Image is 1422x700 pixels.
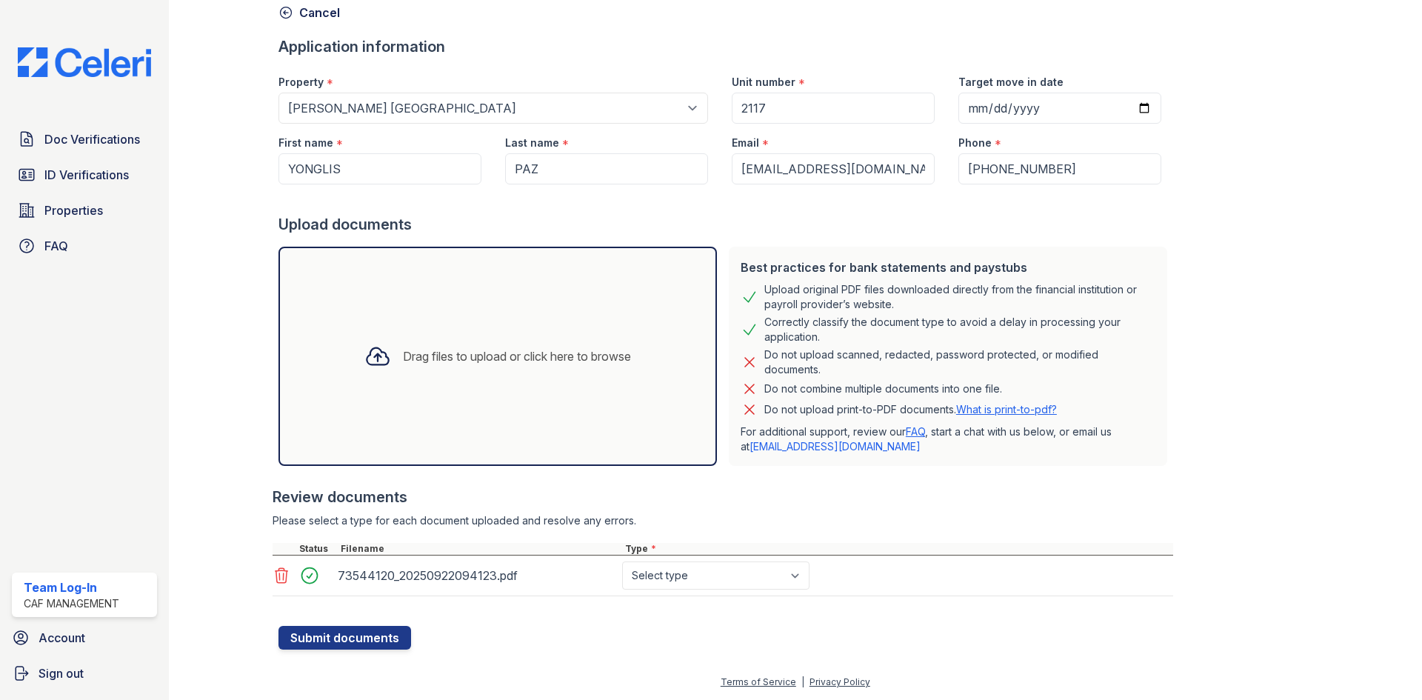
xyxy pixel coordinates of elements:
span: Properties [44,201,103,219]
span: ID Verifications [44,166,129,184]
div: Application information [278,36,1173,57]
div: 73544120_20250922094123.pdf [338,564,616,587]
div: Best practices for bank statements and paystubs [741,259,1155,276]
label: Email [732,136,759,150]
div: Please select a type for each document uploaded and resolve any errors. [273,513,1173,528]
div: Team Log-In [24,579,119,596]
a: Privacy Policy [810,676,870,687]
p: For additional support, review our , start a chat with us below, or email us at [741,424,1155,454]
label: Phone [958,136,992,150]
div: Review documents [273,487,1173,507]
div: | [801,676,804,687]
div: Upload documents [278,214,1173,235]
span: Account [39,629,85,647]
a: FAQ [12,231,157,261]
a: FAQ [906,425,925,438]
span: Doc Verifications [44,130,140,148]
label: First name [278,136,333,150]
a: Properties [12,196,157,225]
a: Account [6,623,163,653]
a: Terms of Service [721,676,796,687]
div: Status [296,543,338,555]
a: Sign out [6,659,163,688]
a: What is print-to-pdf? [956,403,1057,416]
div: Do not combine multiple documents into one file. [764,380,1002,398]
div: Correctly classify the document type to avoid a delay in processing your application. [764,315,1155,344]
div: Filename [338,543,622,555]
span: FAQ [44,237,68,255]
button: Submit documents [278,626,411,650]
div: Type [622,543,1173,555]
span: Sign out [39,664,84,682]
div: Drag files to upload or click here to browse [403,347,631,365]
div: Do not upload scanned, redacted, password protected, or modified documents. [764,347,1155,377]
a: Cancel [278,4,340,21]
img: CE_Logo_Blue-a8612792a0a2168367f1c8372b55b34899dd931a85d93a1a3d3e32e68fde9ad4.png [6,47,163,77]
a: Doc Verifications [12,124,157,154]
label: Last name [505,136,559,150]
label: Target move in date [958,75,1064,90]
label: Unit number [732,75,795,90]
a: ID Verifications [12,160,157,190]
label: Property [278,75,324,90]
div: CAF Management [24,596,119,611]
p: Do not upload print-to-PDF documents. [764,402,1057,417]
div: Upload original PDF files downloaded directly from the financial institution or payroll provider’... [764,282,1155,312]
a: [EMAIL_ADDRESS][DOMAIN_NAME] [750,440,921,453]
